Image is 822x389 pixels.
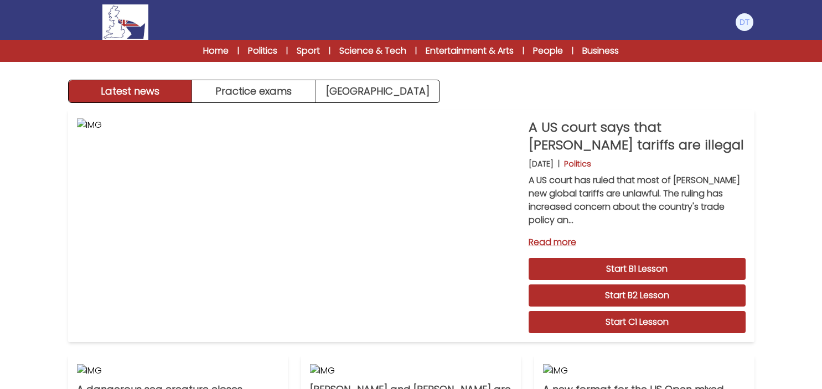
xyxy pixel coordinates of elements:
button: Practice exams [192,80,316,102]
p: A US court says that [PERSON_NAME] tariffs are illegal [529,118,746,154]
a: Start C1 Lesson [529,311,746,333]
a: Business [582,44,619,58]
span: | [415,45,417,56]
b: | [558,158,560,169]
img: Diana Tocutiu [736,13,753,31]
a: Sport [297,44,320,58]
img: IMG [77,364,279,377]
a: Read more [529,236,746,249]
a: Logo [68,4,183,40]
img: IMG [543,364,745,377]
a: Home [203,44,229,58]
img: IMG [310,364,512,377]
p: Politics [564,158,591,169]
a: Start B1 Lesson [529,258,746,280]
span: | [523,45,524,56]
a: [GEOGRAPHIC_DATA] [316,80,440,102]
span: | [329,45,330,56]
p: A US court has ruled that most of [PERSON_NAME] new global tariffs are unlawful. The ruling has i... [529,174,746,227]
a: Science & Tech [339,44,406,58]
a: People [533,44,563,58]
a: Politics [248,44,277,58]
span: | [572,45,573,56]
a: Entertainment & Arts [426,44,514,58]
img: IMG [77,118,520,333]
span: | [286,45,288,56]
span: | [237,45,239,56]
button: Latest news [69,80,193,102]
a: Start B2 Lesson [529,284,746,307]
p: [DATE] [529,158,554,169]
img: Logo [102,4,148,40]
